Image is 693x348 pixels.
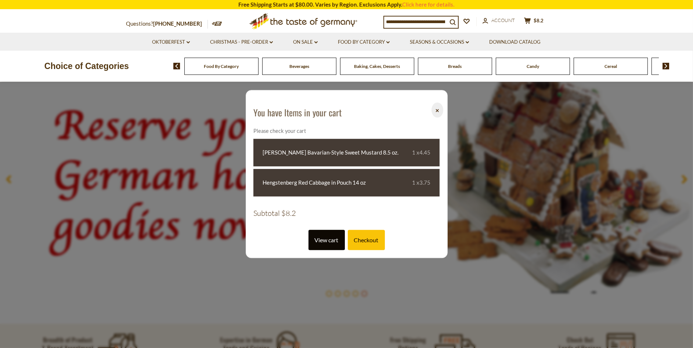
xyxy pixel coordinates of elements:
a: [PERSON_NAME] Bavarian-Style Sweet Mustard 8.5 oz. [263,148,410,157]
span: 3.75 [419,179,430,186]
img: next arrow [663,63,669,69]
button: $8.2 [523,17,545,26]
h3: You have Items in your cart [253,107,342,118]
a: Cereal [604,64,617,69]
span: 4.45 [419,149,430,156]
p: Please check your cart [253,127,342,135]
span: $8.2 [534,18,544,23]
a: Checkout [348,230,385,250]
a: Beverages [289,64,309,69]
a: Seasons & Occasions [410,38,469,46]
a: Oktoberfest [152,38,190,46]
div: 1 x [410,148,430,157]
a: Hengstenberg Red Cabbage in Pouch 14 oz [263,178,405,187]
a: Click here for details. [403,1,455,8]
span: Account [492,17,515,23]
a: Food By Category [204,64,239,69]
a: [PHONE_NUMBER] [154,20,202,27]
a: Candy [527,64,539,69]
a: Download Catalog [489,38,541,46]
a: Food By Category [338,38,390,46]
img: previous arrow [173,63,180,69]
button: ⨉ [432,102,443,117]
span: Subtotal [253,209,280,218]
span: $8.2 [281,209,296,218]
a: Christmas - PRE-ORDER [210,38,273,46]
a: Account [483,17,515,25]
p: Questions? [126,19,208,29]
a: Breads [448,64,462,69]
a: On Sale [293,38,318,46]
a: Baking, Cakes, Desserts [354,64,400,69]
div: 1 x [405,178,430,187]
a: View cart [308,230,345,250]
